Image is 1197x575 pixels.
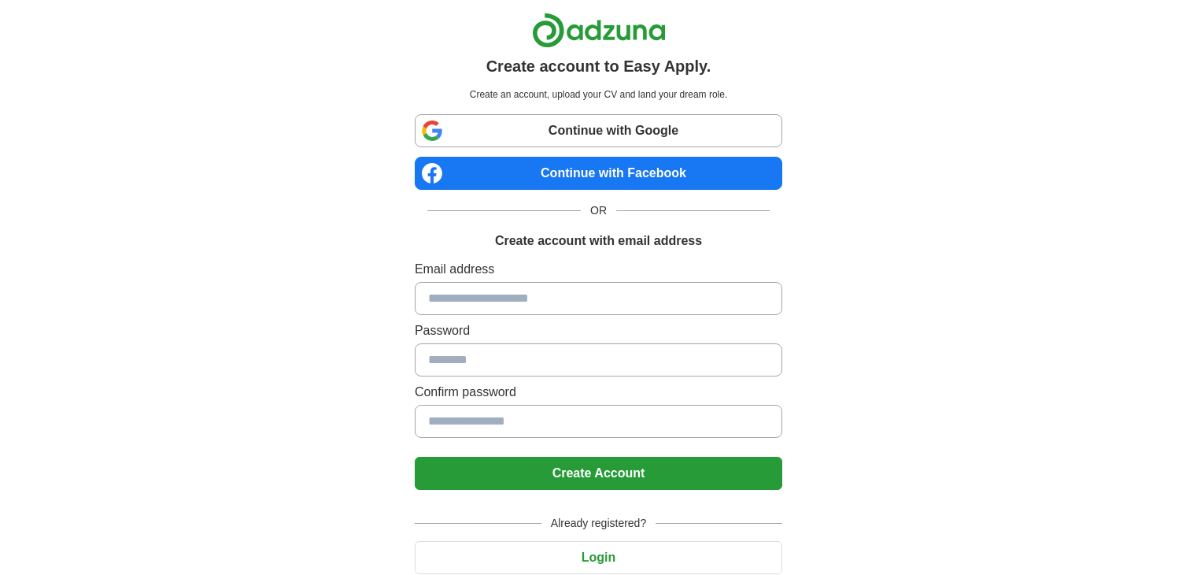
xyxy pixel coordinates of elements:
label: Password [415,321,782,340]
button: Create Account [415,457,782,490]
a: Continue with Google [415,114,782,147]
a: Login [415,551,782,564]
span: Already registered? [541,515,656,532]
button: Login [415,541,782,574]
h1: Create account with email address [495,232,702,250]
a: Continue with Facebook [415,157,782,190]
span: OR [581,202,616,219]
label: Email address [415,260,782,279]
label: Confirm password [415,383,782,402]
h1: Create account to Easy Apply. [486,54,711,78]
img: Adzuna logo [532,13,666,48]
p: Create an account, upload your CV and land your dream role. [418,87,779,102]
